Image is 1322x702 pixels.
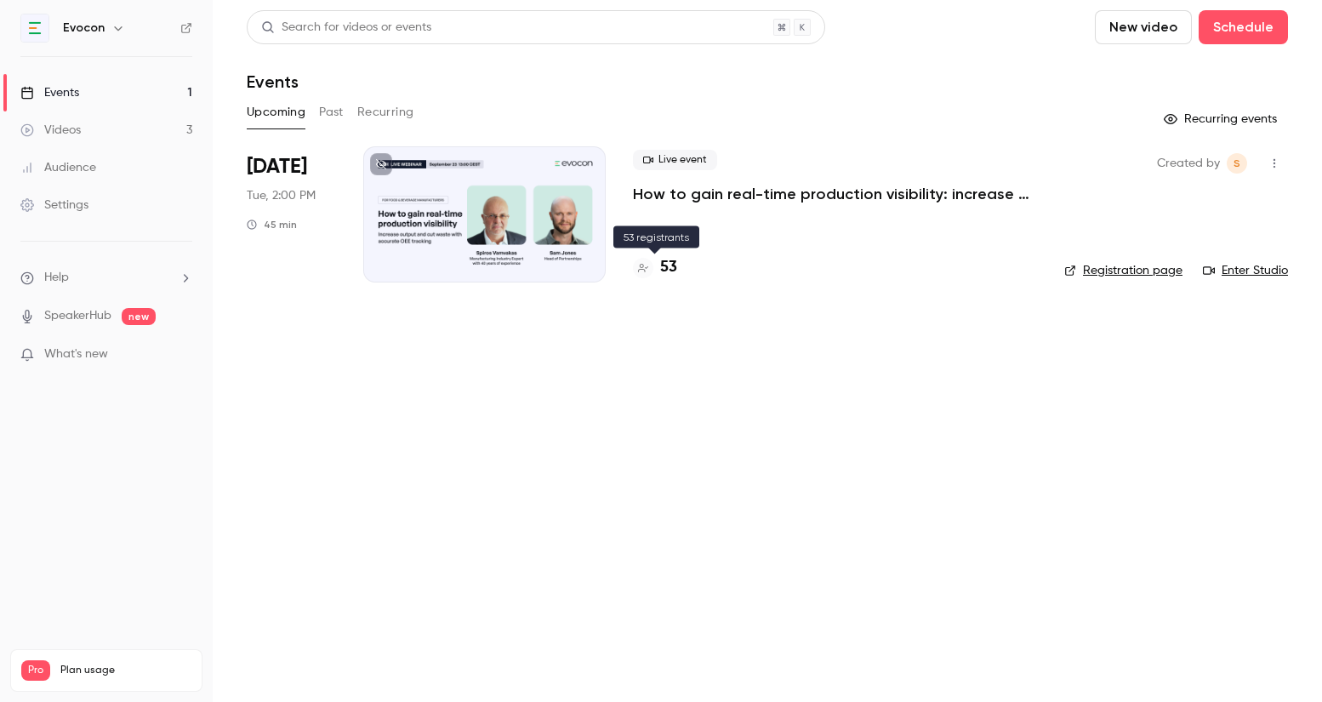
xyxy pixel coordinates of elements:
[172,347,192,362] iframe: Noticeable Trigger
[60,664,191,677] span: Plan usage
[247,218,297,231] div: 45 min
[1095,10,1192,44] button: New video
[247,99,305,126] button: Upcoming
[247,153,307,180] span: [DATE]
[357,99,414,126] button: Recurring
[1203,262,1288,279] a: Enter Studio
[20,197,88,214] div: Settings
[1234,153,1240,174] span: S
[633,150,717,170] span: Live event
[21,14,48,42] img: Evocon
[1064,262,1182,279] a: Registration page
[63,20,105,37] h6: Evocon
[1227,153,1247,174] span: Anna-Liisa Staskevits
[261,19,431,37] div: Search for videos or events
[319,99,344,126] button: Past
[247,71,299,92] h1: Events
[247,187,316,204] span: Tue, 2:00 PM
[21,660,50,681] span: Pro
[20,269,192,287] li: help-dropdown-opener
[20,159,96,176] div: Audience
[633,184,1037,204] a: How to gain real-time production visibility: increase output and cut waste with accurate OEE trac...
[44,307,111,325] a: SpeakerHub
[44,269,69,287] span: Help
[20,84,79,101] div: Events
[44,345,108,363] span: What's new
[247,146,336,283] div: Sep 23 Tue, 2:00 PM (Europe/Tallinn)
[1156,106,1288,133] button: Recurring events
[633,256,677,279] a: 53
[122,308,156,325] span: new
[660,256,677,279] h4: 53
[1199,10,1288,44] button: Schedule
[1157,153,1220,174] span: Created by
[20,122,81,139] div: Videos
